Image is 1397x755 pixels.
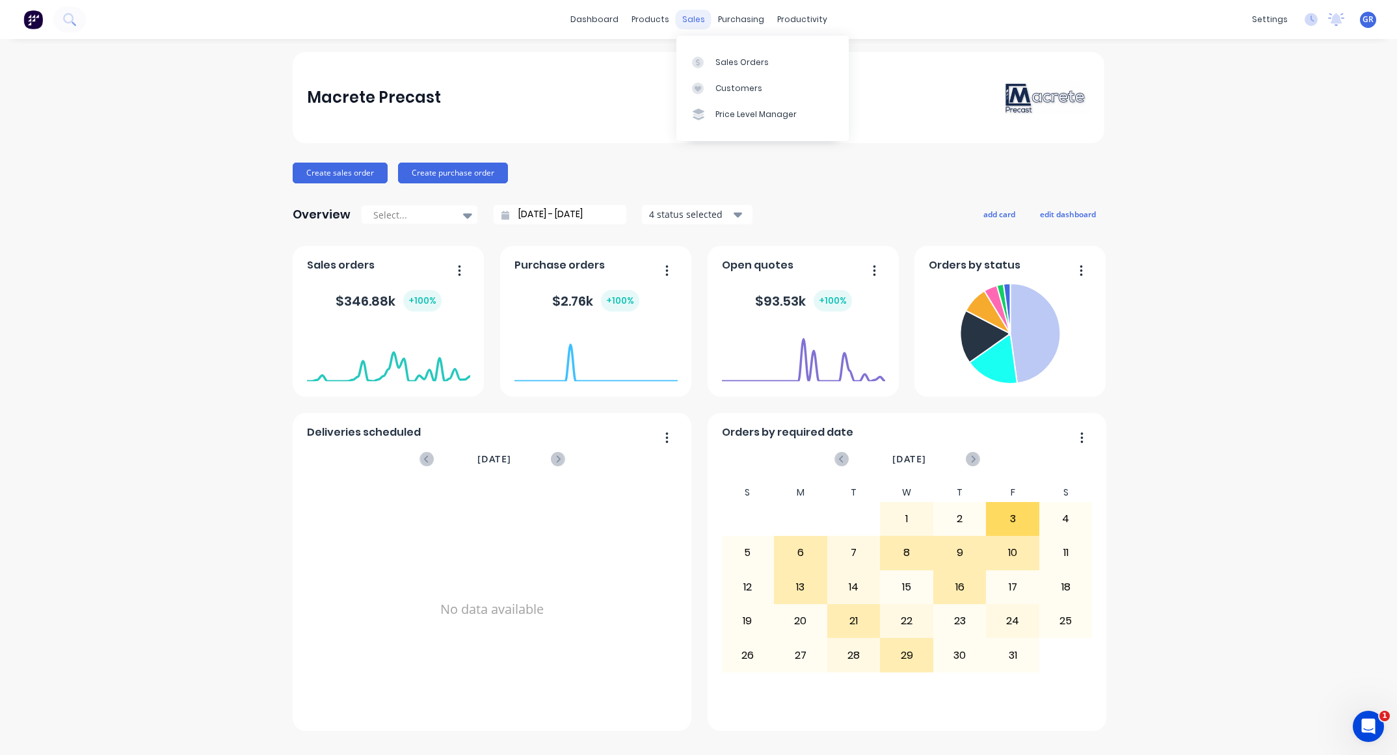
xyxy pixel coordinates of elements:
div: purchasing [712,10,771,29]
button: edit dashboard [1031,205,1104,222]
div: 18 [1040,571,1092,603]
div: 12 [722,571,774,603]
button: Create sales order [293,163,388,183]
div: 28 [828,639,880,671]
div: + 100 % [403,290,442,311]
span: GR [1363,14,1374,25]
div: 4 [1040,503,1092,535]
div: Macrete Precast [307,85,441,111]
div: $ 346.88k [336,290,442,311]
div: 7 [828,536,880,569]
div: Overview [293,202,351,228]
div: Price Level Manager [715,109,797,120]
div: 24 [987,605,1039,637]
div: Sales Orders [715,57,769,68]
span: Orders by status [929,258,1020,273]
div: 16 [934,571,986,603]
img: Macrete Precast [999,78,1090,116]
div: 20 [775,605,827,637]
span: Purchase orders [514,258,605,273]
div: S [1039,483,1093,502]
div: 1 [881,503,933,535]
div: 30 [934,639,986,671]
iframe: Intercom live chat [1353,711,1384,742]
div: 2 [934,503,986,535]
div: 9 [934,536,986,569]
div: T [827,483,881,502]
div: W [880,483,933,502]
div: productivity [771,10,834,29]
img: Factory [23,10,43,29]
div: 22 [881,605,933,637]
div: 6 [775,536,827,569]
div: $ 93.53k [755,290,852,311]
span: 1 [1379,711,1390,721]
button: Create purchase order [398,163,508,183]
div: 31 [987,639,1039,671]
div: 26 [722,639,774,671]
div: 29 [881,639,933,671]
div: S [721,483,775,502]
button: add card [975,205,1024,222]
div: 4 status selected [649,207,731,221]
div: 23 [934,605,986,637]
div: 11 [1040,536,1092,569]
div: M [774,483,827,502]
div: 14 [828,571,880,603]
a: Customers [676,75,849,101]
div: settings [1245,10,1294,29]
div: Customers [715,83,762,94]
div: T [933,483,987,502]
div: 3 [987,503,1039,535]
div: sales [676,10,712,29]
div: 17 [987,571,1039,603]
span: Open quotes [722,258,793,273]
div: 10 [987,536,1039,569]
div: F [986,483,1039,502]
span: [DATE] [477,452,511,466]
div: + 100 % [601,290,639,311]
div: 27 [775,639,827,671]
div: No data available [307,483,678,735]
div: 15 [881,571,933,603]
span: Sales orders [307,258,375,273]
div: $ 2.76k [552,290,639,311]
div: 8 [881,536,933,569]
div: 13 [775,571,827,603]
a: Price Level Manager [676,101,849,127]
span: [DATE] [892,452,926,466]
div: 21 [828,605,880,637]
button: 4 status selected [642,205,752,224]
div: products [625,10,676,29]
div: 25 [1040,605,1092,637]
div: 19 [722,605,774,637]
a: Sales Orders [676,49,849,75]
div: 5 [722,536,774,569]
div: + 100 % [814,290,852,311]
a: dashboard [564,10,625,29]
